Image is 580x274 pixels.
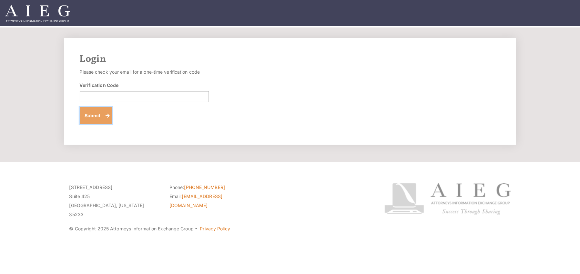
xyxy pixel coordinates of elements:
[169,183,260,192] li: Phone:
[69,183,160,219] p: [STREET_ADDRESS] Suite 425 [GEOGRAPHIC_DATA], [US_STATE] 35233
[184,184,225,190] a: [PHONE_NUMBER]
[169,194,222,208] a: [EMAIL_ADDRESS][DOMAIN_NAME]
[80,82,119,89] label: Verification Code
[80,107,112,124] button: Submit
[5,5,70,22] img: Attorneys Information Exchange Group
[80,53,501,65] h2: Login
[69,224,360,233] p: © Copyright 2025 Attorneys Information Exchange Group
[384,183,511,215] img: Attorneys Information Exchange Group logo
[80,68,209,77] p: Please check your email for a one-time verification code
[169,192,260,210] li: Email:
[195,228,198,232] span: ·
[200,226,230,231] a: Privacy Policy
